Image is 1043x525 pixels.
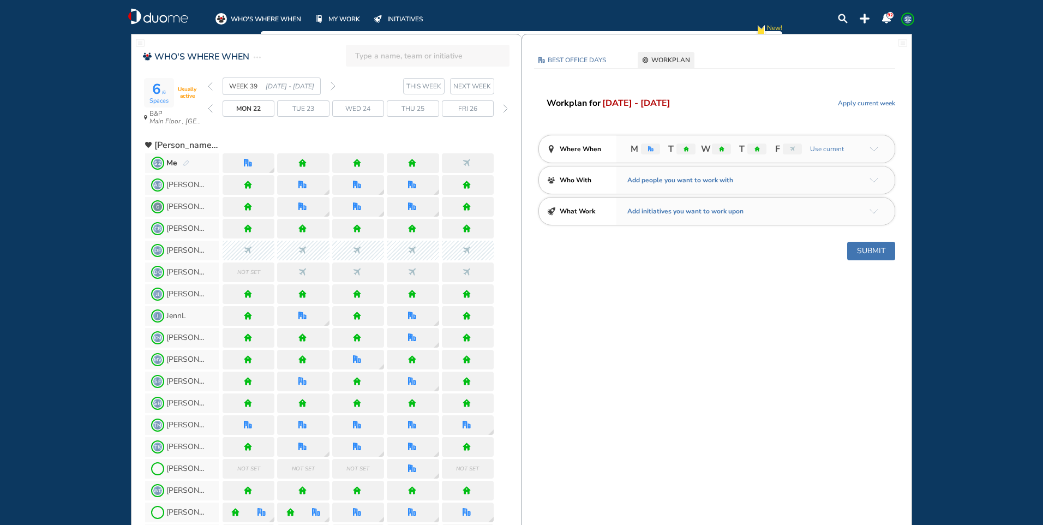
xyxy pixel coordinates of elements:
div: office [408,333,416,342]
span: [PERSON_NAME] [166,224,207,233]
img: home.de338a94.svg [754,146,760,152]
img: people-404040.bb5c3a85.svg [547,176,555,184]
img: home.de338a94.svg [244,181,252,189]
a: INITIATIVES [372,13,423,25]
img: grid-tooltip.ec663082.svg [324,211,329,217]
img: office.a375675b.svg [408,377,416,385]
div: whoswherewhen-red-on [142,52,152,61]
img: home.de338a94.svg [353,290,361,298]
span: WHO'S WHERE WHEN [154,50,249,63]
span: T [666,142,674,156]
div: location dialog [434,189,439,195]
div: location dialog [434,517,439,522]
img: grid-tooltip.ec663082.svg [488,517,494,522]
span: [PERSON_NAME] [166,399,207,408]
div: home [298,159,307,167]
div: day Tue [277,100,329,117]
div: activity-box [144,78,174,108]
div: office [353,202,361,211]
span: F [772,142,780,156]
div: arrow-down-a5b4c4 [870,147,878,152]
img: whoswherewhen-on.f71bec3a.svg [215,13,227,25]
div: day navigation [208,100,511,117]
span: Workplan for [547,97,601,110]
div: home [463,290,471,298]
span: location-name [149,110,203,126]
div: forward week [331,82,335,91]
div: back day [208,100,210,117]
span: J [153,312,162,320]
img: home.de338a94.svg [353,159,361,167]
div: nonworking [353,246,361,254]
img: grid-tooltip.ec663082.svg [434,386,439,391]
div: location dialog [434,451,439,457]
div: home [747,144,766,154]
div: mywork-off [313,13,325,25]
img: grid-tooltip.ec663082.svg [379,451,384,457]
div: office [353,181,361,189]
div: notification-panel-on [882,14,891,23]
div: location dialog [324,451,329,457]
span: /6 [162,90,166,96]
img: home.de338a94.svg [463,377,471,385]
img: home.de338a94.svg [298,333,307,342]
span: SF [153,377,162,386]
div: home [298,355,307,363]
div: rocket-black [547,207,555,216]
img: home.de338a94.svg [353,377,361,385]
div: home [463,224,471,232]
img: nonworking.b46b09a6.svg [463,246,471,254]
div: fullwidthpage [136,39,145,47]
span: MY WORK [328,14,360,25]
div: fullwidthpage [898,39,907,47]
img: home.de338a94.svg [244,355,252,363]
img: duome-logo-whitelogo.b0ca3abf.svg [128,8,188,25]
img: grid-tooltip.ec663082.svg [324,320,329,326]
div: location dialog [434,386,439,391]
img: search-lens.23226280.svg [838,14,848,23]
img: office-6184ad.727518b9.svg [538,57,545,63]
img: nonworking.b46b09a6.svg [353,246,361,254]
img: nonworking.b46b09a6.svg [463,159,471,167]
div: location dialog [379,211,384,217]
div: location dialog [379,517,384,522]
div: home [408,290,416,298]
div: home [298,290,307,298]
div: day Wed [332,100,384,117]
img: home.de338a94.svg [408,290,416,298]
button: Submit [847,242,895,260]
div: home [353,159,361,167]
div: home [463,312,471,320]
div: home [463,181,471,189]
div: home [463,355,471,363]
input: Type a name, team or initiative [355,44,507,68]
img: nonworking.b46b09a6.svg [790,146,795,152]
img: heart-black.4c634c71.svg [145,142,152,148]
a: WHO'S WHERE WHEN [215,13,301,25]
div: home [463,202,471,211]
img: home.de338a94.svg [463,355,471,363]
div: location dialog [269,517,274,522]
button: this week [403,78,445,94]
img: arrow-down-a5b4c4.8020f2c1.svg [870,178,878,183]
div: home [244,202,252,211]
span: collapse team [154,140,219,151]
div: office [408,312,416,320]
div: home [408,159,416,167]
div: location dialog [324,211,329,217]
div: home [408,355,416,363]
div: task-ellipse [254,51,261,64]
div: location dialog [269,168,274,173]
img: home.de338a94.svg [463,312,471,320]
img: home.de338a94.svg [298,224,307,232]
span: [PERSON_NAME] [166,290,207,299]
img: office.a375675b.svg [408,181,416,189]
img: nonworking.b46b09a6.svg [463,268,471,276]
a: MY WORK [313,13,360,25]
img: grid-tooltip.ec663082.svg [434,517,439,522]
span: SZ [903,15,912,23]
span: capacity-text [174,86,200,99]
div: home [244,290,252,298]
img: plus-topbar.b126d2c6.svg [860,14,870,23]
img: grid-tooltip.ec663082.svg [269,517,274,522]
